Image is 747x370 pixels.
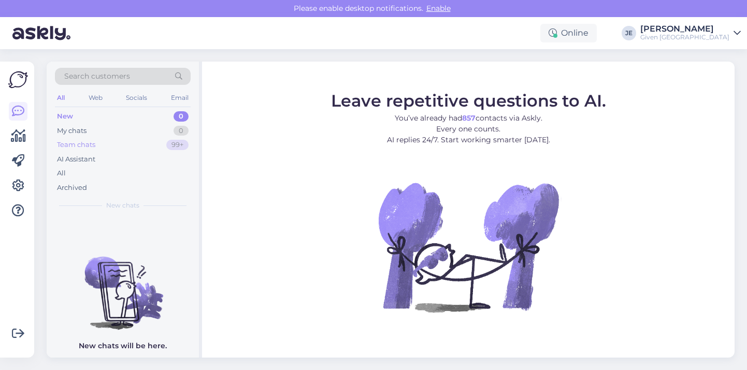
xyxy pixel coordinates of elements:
[640,33,729,41] div: Given [GEOGRAPHIC_DATA]
[462,113,476,123] b: 857
[64,71,130,82] span: Search customers
[57,168,66,179] div: All
[640,25,729,33] div: [PERSON_NAME]
[174,111,189,122] div: 0
[174,126,189,136] div: 0
[166,140,189,150] div: 99+
[423,4,454,13] span: Enable
[57,140,95,150] div: Team chats
[540,24,597,42] div: Online
[55,91,67,105] div: All
[124,91,149,105] div: Socials
[375,154,562,340] img: No Chat active
[57,154,95,165] div: AI Assistant
[106,201,139,210] span: New chats
[640,25,741,41] a: [PERSON_NAME]Given [GEOGRAPHIC_DATA]
[622,26,636,40] div: JE
[47,238,199,331] img: No chats
[57,126,87,136] div: My chats
[331,113,606,145] p: You’ve already had contacts via Askly. Every one counts. AI replies 24/7. Start working smarter [...
[57,111,73,122] div: New
[169,91,191,105] div: Email
[331,91,606,111] span: Leave repetitive questions to AI.
[8,70,28,90] img: Askly Logo
[79,341,167,351] p: New chats will be here.
[57,183,87,193] div: Archived
[87,91,105,105] div: Web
